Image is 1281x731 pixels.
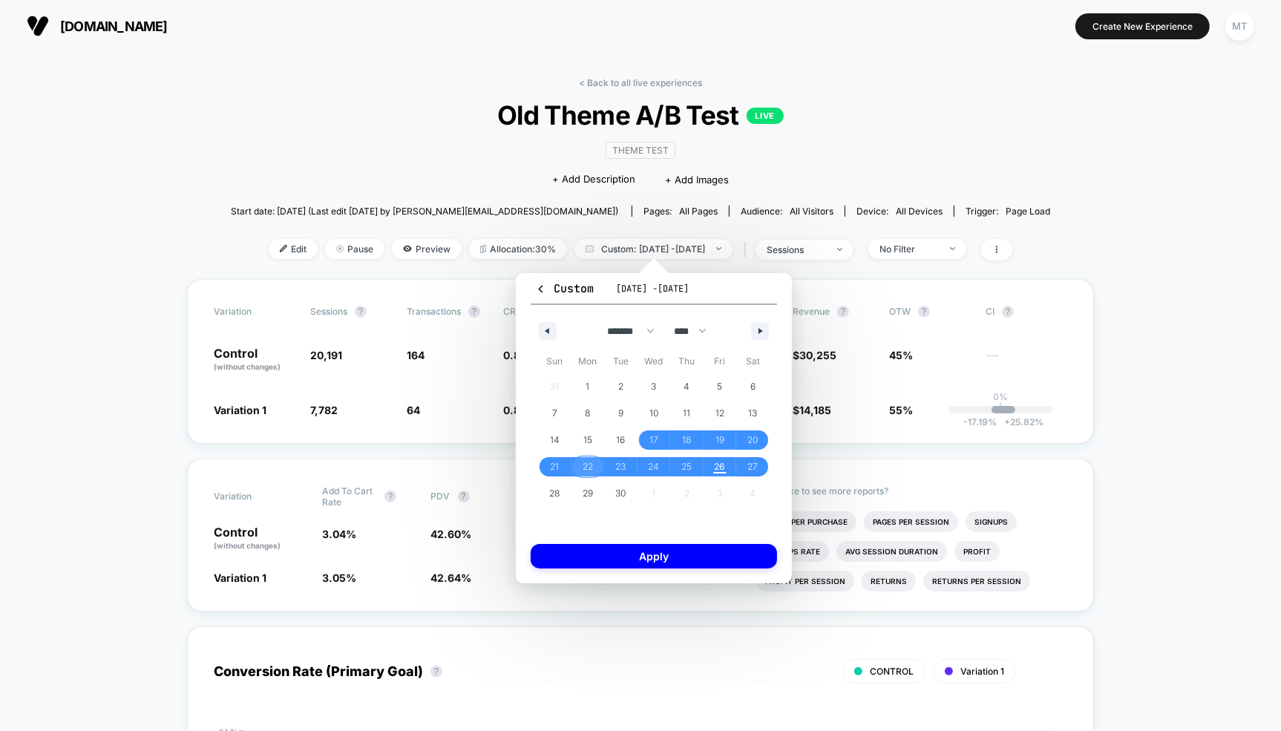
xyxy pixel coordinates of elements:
span: + [1004,416,1010,427]
span: 14,185 [799,404,831,416]
span: Fri [704,350,737,373]
button: 8 [571,400,605,427]
button: Custom[DATE] -[DATE] [531,281,777,305]
button: Create New Experience [1075,13,1210,39]
button: 21 [538,453,571,480]
button: ? [468,306,480,318]
span: 55% [889,404,913,416]
li: Signups [966,511,1017,532]
span: 4 [684,373,690,400]
span: 22 [583,453,593,480]
button: ? [1002,306,1014,318]
span: [DATE] - [DATE] [616,283,689,295]
span: Variation [214,485,295,508]
span: OTW [889,306,971,318]
span: Pause [325,239,384,259]
button: 11 [670,400,704,427]
span: Wed [638,350,671,373]
span: -17.19 % [963,416,997,427]
button: 19 [704,427,737,453]
span: PDV [431,491,451,502]
span: 2 [618,373,623,400]
span: 3 [651,373,656,400]
span: Variation 1 [960,666,1004,677]
button: 24 [638,453,671,480]
span: Custom [535,281,594,296]
button: 9 [604,400,638,427]
span: Theme Test [606,142,675,159]
button: 18 [670,427,704,453]
button: 10 [638,400,671,427]
button: ? [384,491,396,502]
span: 17 [649,427,658,453]
span: CONTROL [870,666,914,677]
span: Device: [845,206,954,217]
button: 12 [704,400,737,427]
span: 14 [550,427,560,453]
span: (without changes) [214,362,281,371]
span: 164 [407,349,425,361]
span: Allocation: 30% [469,239,567,259]
span: 45% [889,349,913,361]
span: 30 [615,480,626,507]
li: Returns Per Session [923,571,1030,591]
button: ? [837,306,849,318]
button: 15 [571,427,605,453]
button: 28 [538,480,571,507]
span: Sat [736,350,770,373]
button: 13 [736,400,770,427]
span: 8 [585,400,590,427]
span: 6 [750,373,756,400]
span: Variation [214,306,295,318]
span: 13 [749,400,758,427]
button: 14 [538,427,571,453]
img: end [837,248,842,251]
span: Variation 1 [214,404,266,416]
img: Visually logo [27,15,49,37]
span: 20 [748,427,759,453]
button: 7 [538,400,571,427]
span: all devices [896,206,943,217]
span: Sessions [310,306,347,317]
button: 2 [604,373,638,400]
span: 25.82 % [997,416,1044,427]
button: Apply [531,544,777,568]
span: 3.05 % [322,571,356,584]
button: 1 [571,373,605,400]
button: 6 [736,373,770,400]
span: $ [793,349,836,361]
span: Mon [571,350,605,373]
button: 29 [571,480,605,507]
li: Returns [862,571,916,591]
div: sessions [767,244,826,255]
span: Old Theme A/B Test [272,99,1009,131]
span: Sun [538,350,571,373]
li: Profit [954,541,1000,562]
img: edit [280,245,287,252]
span: 26 [715,453,726,480]
span: 10 [649,400,658,427]
span: 16 [616,427,625,453]
span: 24 [648,453,659,480]
img: calendar [586,245,594,252]
span: 28 [549,480,560,507]
span: 18 [683,427,692,453]
span: Thu [670,350,704,373]
span: Preview [392,239,462,259]
button: MT [1221,11,1259,42]
span: + Add Description [552,172,635,187]
span: 19 [715,427,724,453]
span: 25 [682,453,692,480]
button: 25 [670,453,704,480]
img: end [336,245,344,252]
div: Pages: [643,206,718,217]
span: 7 [552,400,557,427]
span: Edit [269,239,318,259]
span: 20,191 [310,349,342,361]
span: $ [793,404,831,416]
span: Transactions [407,306,461,317]
span: 30,255 [799,349,836,361]
span: (without changes) [214,541,281,550]
li: Pages Per Session [864,511,958,532]
div: Audience: [741,206,833,217]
